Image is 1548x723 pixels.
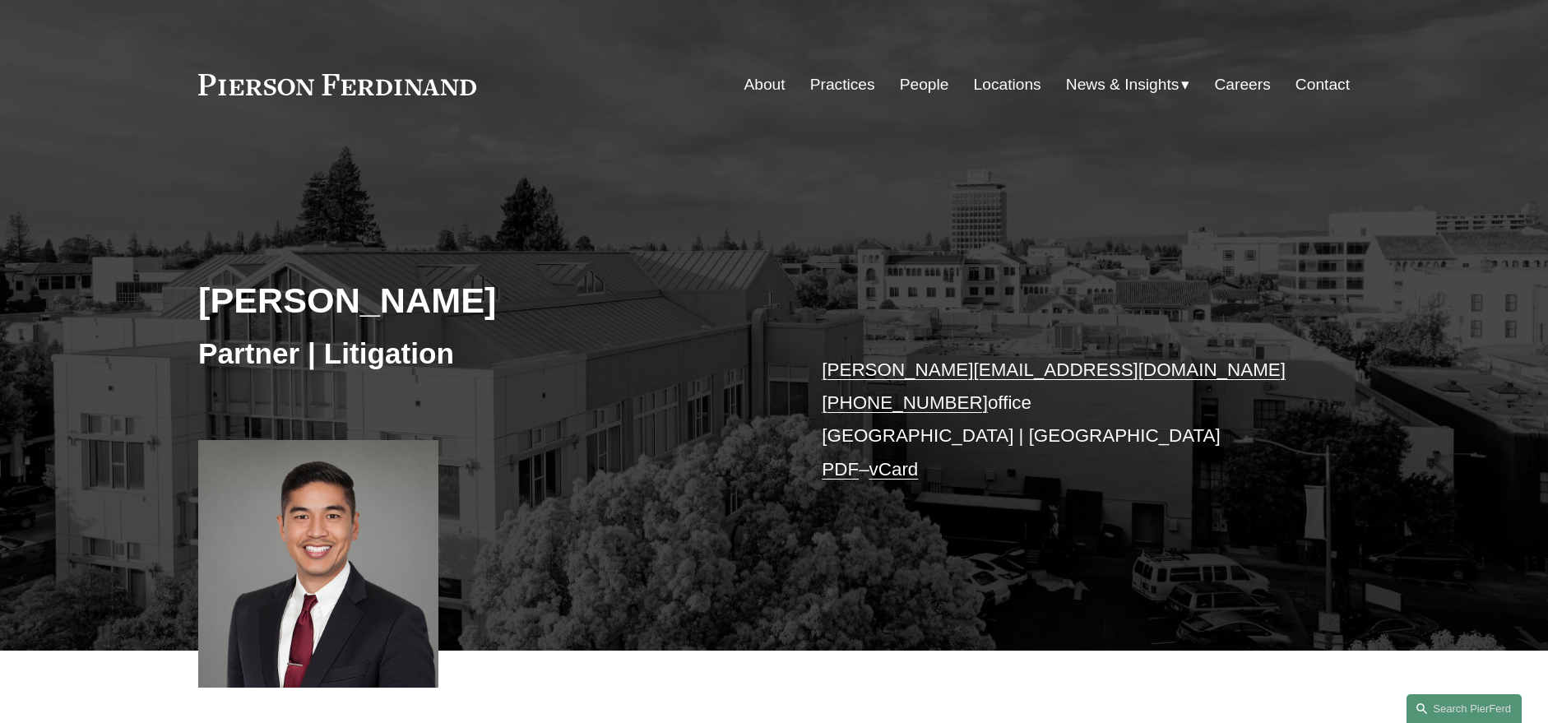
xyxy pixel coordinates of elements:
[822,359,1286,380] a: [PERSON_NAME][EMAIL_ADDRESS][DOMAIN_NAME]
[974,69,1041,100] a: Locations
[1215,69,1271,100] a: Careers
[822,392,988,413] a: [PHONE_NUMBER]
[1295,69,1350,100] a: Contact
[198,279,774,322] h2: [PERSON_NAME]
[822,354,1301,486] p: office [GEOGRAPHIC_DATA] | [GEOGRAPHIC_DATA] –
[900,69,949,100] a: People
[810,69,875,100] a: Practices
[1066,69,1190,100] a: folder dropdown
[1407,694,1522,723] a: Search this site
[1066,71,1180,100] span: News & Insights
[198,336,774,372] h3: Partner | Litigation
[744,69,785,100] a: About
[869,459,919,480] a: vCard
[822,459,859,480] a: PDF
